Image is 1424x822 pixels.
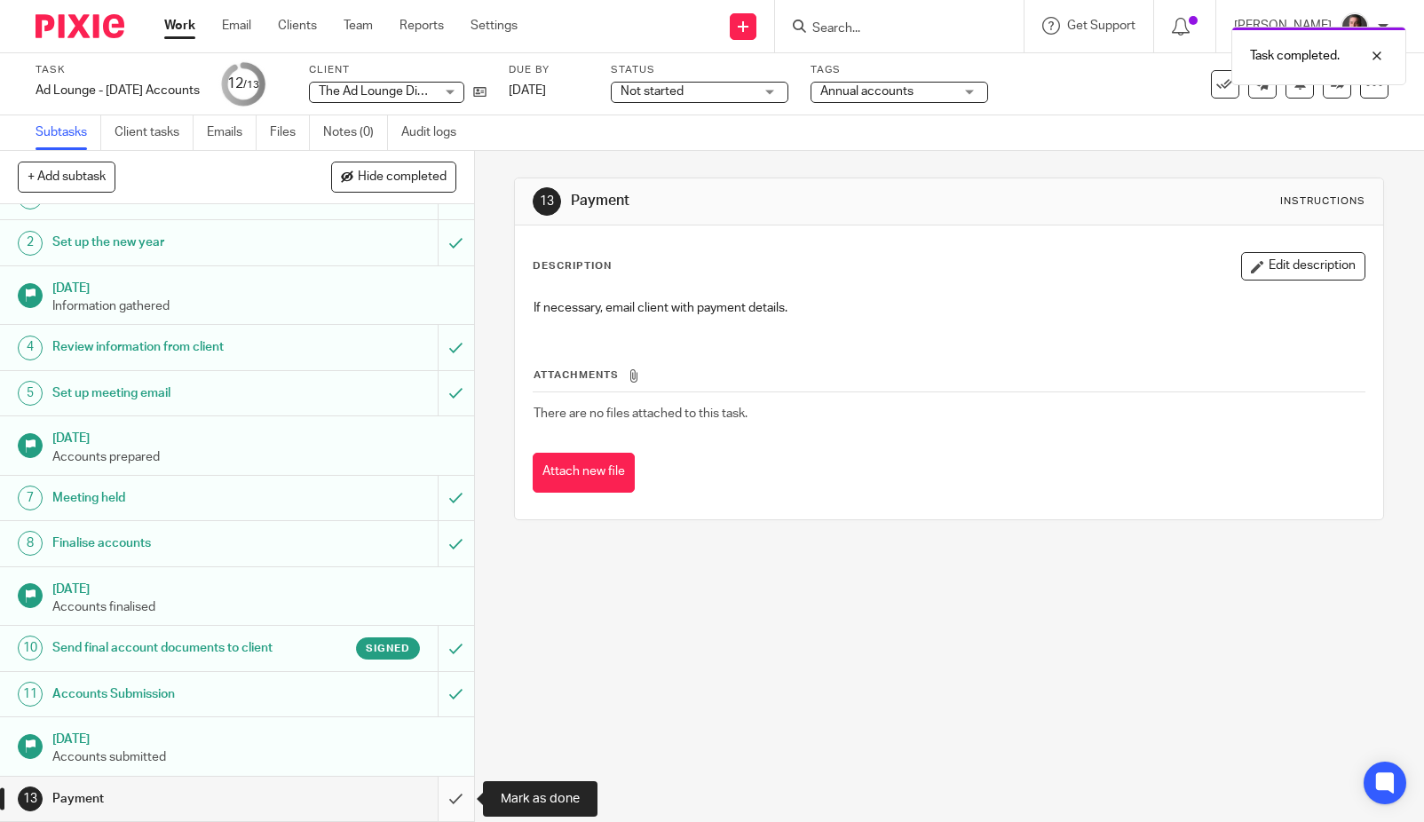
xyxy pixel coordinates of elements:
p: Accounts submitted [52,748,456,766]
a: Reports [400,17,444,35]
small: /13 [243,80,259,90]
a: Clients [278,17,317,35]
button: Edit description [1241,252,1365,281]
h1: Accounts Submission [52,681,297,707]
button: Attach new file [533,453,635,493]
a: Client tasks [115,115,194,150]
a: Team [344,17,373,35]
h1: Review information from client [52,334,297,360]
div: 5 [18,381,43,406]
div: 13 [18,786,43,811]
div: 13 [533,187,561,216]
a: Emails [207,115,257,150]
label: Task [36,63,200,77]
div: Ad Lounge - Nov 24 Accounts [36,82,200,99]
label: Due by [509,63,589,77]
div: 7 [18,486,43,510]
h1: Payment [571,192,987,210]
button: + Add subtask [18,162,115,192]
h1: [DATE] [52,425,456,447]
p: If necessary, email client with payment details. [534,299,1365,317]
a: Work [164,17,195,35]
p: Description [533,259,612,273]
a: Email [222,17,251,35]
h1: [DATE] [52,576,456,598]
span: Annual accounts [820,85,914,98]
span: Attachments [534,370,619,380]
span: Not started [621,85,684,98]
span: Hide completed [358,170,447,185]
a: Notes (0) [323,115,388,150]
a: Files [270,115,310,150]
span: [DATE] [509,84,546,97]
div: 2 [18,231,43,256]
div: Instructions [1280,194,1365,209]
a: Settings [471,17,518,35]
span: The Ad Lounge Digital Ltd [319,85,462,98]
div: 10 [18,636,43,660]
p: Accounts finalised [52,598,456,616]
a: Subtasks [36,115,101,150]
h1: Payment [52,786,297,812]
h1: Meeting held [52,485,297,511]
h1: [DATE] [52,275,456,297]
div: Ad Lounge - [DATE] Accounts [36,82,200,99]
label: Status [611,63,788,77]
p: Information gathered [52,297,456,315]
img: Pixie [36,14,124,38]
a: Audit logs [401,115,470,150]
h1: Send final account documents to client [52,635,297,661]
div: 4 [18,336,43,360]
div: 11 [18,682,43,707]
p: Task completed. [1250,47,1340,65]
h1: Set up the new year [52,229,297,256]
label: Client [309,63,487,77]
h1: Set up meeting email [52,380,297,407]
p: Accounts prepared [52,448,456,466]
h1: [DATE] [52,726,456,748]
img: CP%20Headshot.jpeg [1341,12,1369,41]
span: There are no files attached to this task. [534,407,748,420]
div: 12 [227,74,259,94]
span: Signed [366,641,410,656]
div: 8 [18,531,43,556]
h1: Finalise accounts [52,530,297,557]
button: Hide completed [331,162,456,192]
